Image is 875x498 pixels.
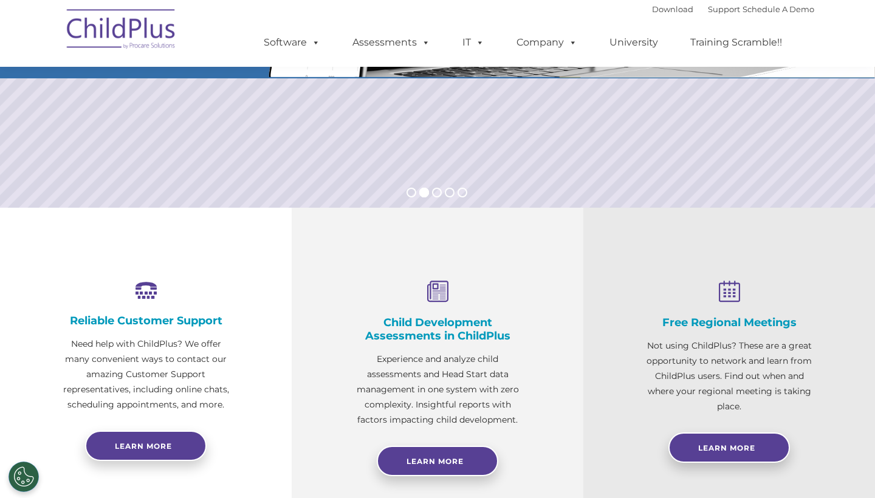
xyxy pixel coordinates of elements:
[644,316,814,329] h4: Free Regional Meetings
[169,80,206,89] span: Last name
[407,457,464,466] span: Learn More
[708,4,740,14] a: Support
[678,30,794,55] a: Training Scramble!!
[115,442,172,451] span: Learn more
[352,316,523,343] h4: Child Development Assessments in ChildPlus
[698,443,755,452] span: Learn More
[377,446,498,476] a: Learn More
[652,4,814,14] font: |
[597,30,670,55] a: University
[743,4,814,14] a: Schedule A Demo
[644,338,814,414] p: Not using ChildPlus? These are a great opportunity to network and learn from ChildPlus users. Fin...
[652,4,693,14] a: Download
[668,432,790,463] a: Learn More
[169,130,221,139] span: Phone number
[9,462,39,492] button: Cookies Settings
[340,30,442,55] a: Assessments
[61,1,182,61] img: ChildPlus by Procare Solutions
[252,30,332,55] a: Software
[85,431,207,461] a: Learn more
[352,352,523,428] p: Experience and analyze child assessments and Head Start data management in one system with zero c...
[450,30,496,55] a: IT
[61,314,231,327] h4: Reliable Customer Support
[61,336,231,412] p: Need help with ChildPlus? We offer many convenient ways to contact our amazing Customer Support r...
[504,30,589,55] a: Company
